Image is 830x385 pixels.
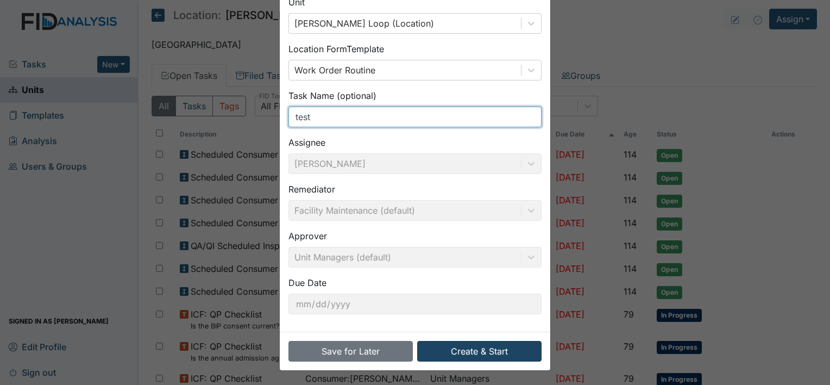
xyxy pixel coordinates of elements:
[288,276,326,289] label: Due Date
[294,17,434,30] div: [PERSON_NAME] Loop (Location)
[417,341,542,362] button: Create & Start
[288,341,413,362] button: Save for Later
[288,89,376,102] label: Task Name (optional)
[288,183,335,196] label: Remediator
[288,229,327,243] label: Approver
[294,64,375,77] div: Work Order Routine
[288,136,325,149] label: Assignee
[288,42,384,55] label: Location Form Template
